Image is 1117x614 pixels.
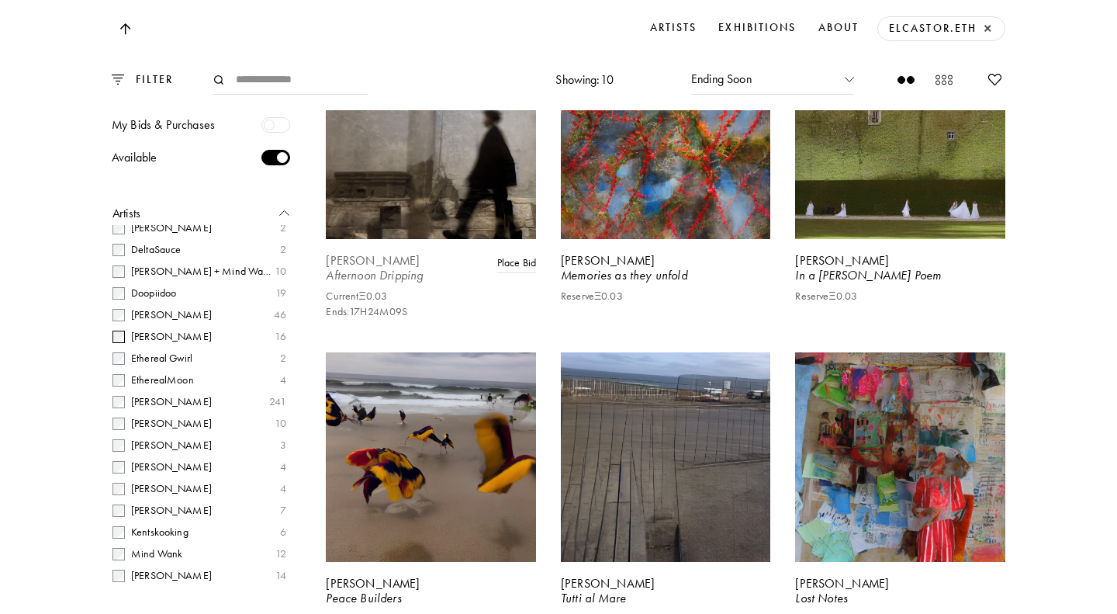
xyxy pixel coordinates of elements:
[326,590,536,607] div: Peace Builders
[266,394,289,411] span: 241
[112,75,124,85] img: filter.0e669ffe.svg
[271,328,289,345] span: 16
[277,241,289,258] span: 2
[112,418,125,430] input: [PERSON_NAME]10
[131,241,181,258] span: DeltaSauce
[272,285,289,302] span: 19
[213,65,368,95] input: Search
[272,567,289,585] span: 14
[124,71,174,88] p: FILTER
[795,290,857,303] p: Reserve Ξ 0.03
[277,480,289,498] span: 4
[368,304,379,321] span: 24
[112,265,125,278] input: [PERSON_NAME] + Mind Wank10
[131,394,212,411] span: [PERSON_NAME]
[112,548,125,560] input: Mind Wank12
[131,524,188,541] span: Kentskooking
[555,71,614,88] p: Showing: 10
[112,570,125,582] input: [PERSON_NAME]14
[326,576,420,591] b: [PERSON_NAME]
[112,222,125,234] input: [PERSON_NAME]2
[112,483,125,495] input: [PERSON_NAME]4
[131,263,271,280] span: [PERSON_NAME] + Mind Wank
[980,23,994,36] button: ×
[112,205,140,222] p: Artists
[131,350,192,367] span: Ethereal Gwirl
[112,461,125,474] input: [PERSON_NAME]4
[886,17,997,40] a: elcastor.eth ×
[795,267,1005,284] div: In a [PERSON_NAME] Poem
[360,304,367,321] span: H
[131,589,224,606] span: Neue Deutsche Kunst
[112,396,125,408] input: [PERSON_NAME]241
[326,267,536,284] div: Afternoon Dripping
[561,253,655,268] b: [PERSON_NAME]
[131,480,212,498] span: [PERSON_NAME]
[131,328,212,345] span: [PERSON_NAME]
[131,459,212,476] span: [PERSON_NAME]
[112,352,125,365] input: Ethereal Gwirl2
[561,576,655,591] b: [PERSON_NAME]
[561,29,771,328] a: [PERSON_NAME]Memories as they unfoldReserveΞ0.03
[561,290,623,303] p: Reserve Ξ 0.03
[277,459,289,476] span: 4
[131,372,194,389] span: EtherealMoon
[131,415,212,432] span: [PERSON_NAME]
[795,253,889,268] b: [PERSON_NAME]
[326,253,420,268] b: [PERSON_NAME]
[112,149,157,166] span: Available
[271,415,289,432] span: 10
[131,307,212,324] span: [PERSON_NAME]
[131,567,212,585] span: [PERSON_NAME]
[647,16,700,41] a: Artists
[271,263,289,280] span: 10
[326,306,407,318] p: Ends:
[691,65,854,95] div: Ending Soon
[112,309,125,321] input: [PERSON_NAME]46
[112,526,125,539] input: Kentskooking6
[497,255,536,272] div: Place Bid
[119,23,130,35] img: Top
[277,372,289,389] span: 4
[112,331,125,343] input: [PERSON_NAME]16
[379,304,389,321] span: M
[112,116,215,134] span: My Bids & Purchases
[131,546,182,563] span: Mind Wank
[845,77,854,82] img: Chevron
[795,29,1005,328] a: [PERSON_NAME]In a [PERSON_NAME] PoemReserveΞ0.03
[277,350,289,367] span: 2
[349,304,360,321] span: 17
[561,267,771,284] div: Memories as they unfold
[277,524,289,541] span: 6
[112,244,125,256] input: DeltaSauce2
[815,16,863,41] a: About
[131,285,176,302] span: Doopiidoo
[561,590,771,607] div: Tutti al Mare
[112,287,125,300] input: Doopiidoo19
[277,502,289,519] span: 7
[271,307,289,324] span: 46
[131,437,212,454] span: [PERSON_NAME]
[389,304,402,321] span: 09
[795,590,1005,607] div: Lost Notes
[402,304,407,321] span: S
[131,502,212,519] span: [PERSON_NAME]
[112,439,125,452] input: [PERSON_NAME]3
[279,211,289,217] img: Chevron
[795,576,889,591] b: [PERSON_NAME]
[326,29,536,328] a: [PERSON_NAME]Afternoon DrippingCurrentΞ0.03Ends:17H24M09SPlace Bid
[715,16,799,41] a: Exhibitions
[326,290,387,303] p: Current Ξ 0.03
[277,437,289,454] span: 3
[112,505,125,517] input: [PERSON_NAME]7
[277,220,289,237] span: 2
[272,546,289,563] span: 12
[277,589,289,606] span: 4
[131,220,212,237] span: [PERSON_NAME]
[112,374,125,387] input: EtherealMoon4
